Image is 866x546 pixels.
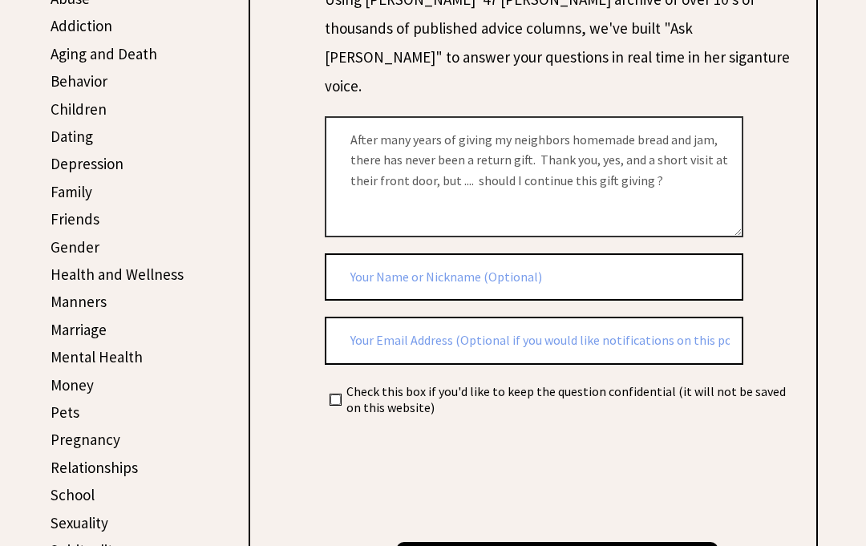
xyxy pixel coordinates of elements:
a: Pets [51,402,79,422]
td: Check this box if you'd like to keep the question confidential (it will not be saved on this webs... [346,382,788,416]
a: School [51,485,95,504]
a: Health and Wellness [51,265,184,284]
a: Behavior [51,71,107,91]
a: Relationships [51,458,138,477]
a: Gender [51,237,99,257]
a: Money [51,375,94,394]
a: Manners [51,292,107,311]
a: Dating [51,127,93,146]
a: Sexuality [51,513,108,532]
a: Children [51,99,107,119]
a: Pregnancy [51,430,120,449]
input: Your Email Address (Optional if you would like notifications on this post) [325,317,743,365]
input: Your Name or Nickname (Optional) [325,253,743,301]
a: Friends [51,209,99,229]
a: Depression [51,154,123,173]
a: Marriage [51,320,107,339]
iframe: reCAPTCHA [325,435,569,498]
a: Family [51,182,92,201]
a: Aging and Death [51,44,157,63]
a: Mental Health [51,347,143,366]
